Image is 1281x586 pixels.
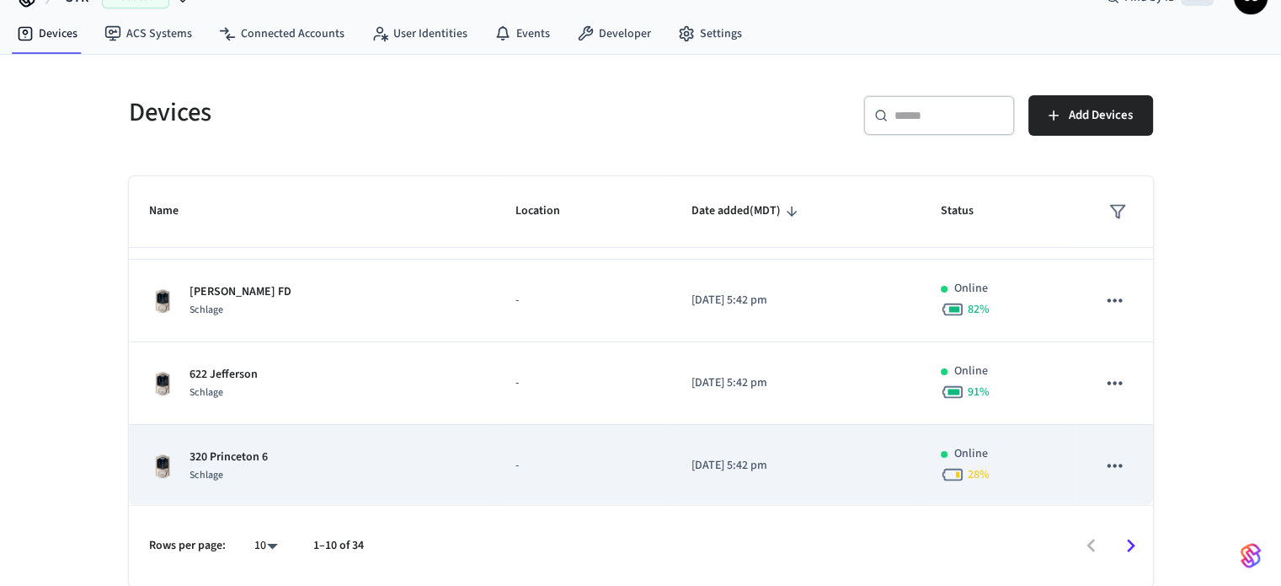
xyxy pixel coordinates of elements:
span: Location [515,198,582,224]
p: [DATE] 5:42 pm [691,457,900,475]
a: Events [481,19,563,49]
img: SeamLogoGradient.69752ec5.svg [1241,542,1261,569]
img: Schlage Sense Smart Deadbolt with Camelot Trim, Front [149,453,176,480]
span: Add Devices [1069,105,1133,126]
button: Go to next page [1111,526,1150,566]
p: Online [954,445,988,463]
p: 622 Jefferson [189,366,258,384]
img: Schlage Sense Smart Deadbolt with Camelot Trim, Front [149,288,176,315]
a: Devices [3,19,91,49]
p: - [515,292,651,309]
span: Schlage [189,468,223,482]
p: Online [954,280,988,298]
p: [DATE] 5:42 pm [691,292,900,309]
img: Schlage Sense Smart Deadbolt with Camelot Trim, Front [149,370,176,397]
span: Name [149,198,200,224]
p: 320 Princeton 6 [189,449,268,466]
p: [DATE] 5:42 pm [691,374,900,392]
p: Online [954,363,988,380]
p: Rows per page: [149,537,226,555]
span: 82 % [968,301,990,318]
span: 91 % [968,384,990,401]
a: Settings [665,19,755,49]
div: 10 [246,534,286,558]
p: 1–10 of 34 [313,537,364,555]
span: 28 % [968,466,990,483]
span: Schlage [189,303,223,317]
a: Connected Accounts [205,19,358,49]
h5: Devices [129,95,631,130]
p: [PERSON_NAME] FD [189,283,291,301]
p: - [515,457,651,475]
p: - [515,374,651,392]
span: Status [941,198,995,224]
button: Add Devices [1028,95,1153,136]
a: ACS Systems [91,19,205,49]
span: Date added(MDT) [691,198,803,224]
span: Schlage [189,385,223,400]
a: Developer [563,19,665,49]
a: User Identities [358,19,481,49]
